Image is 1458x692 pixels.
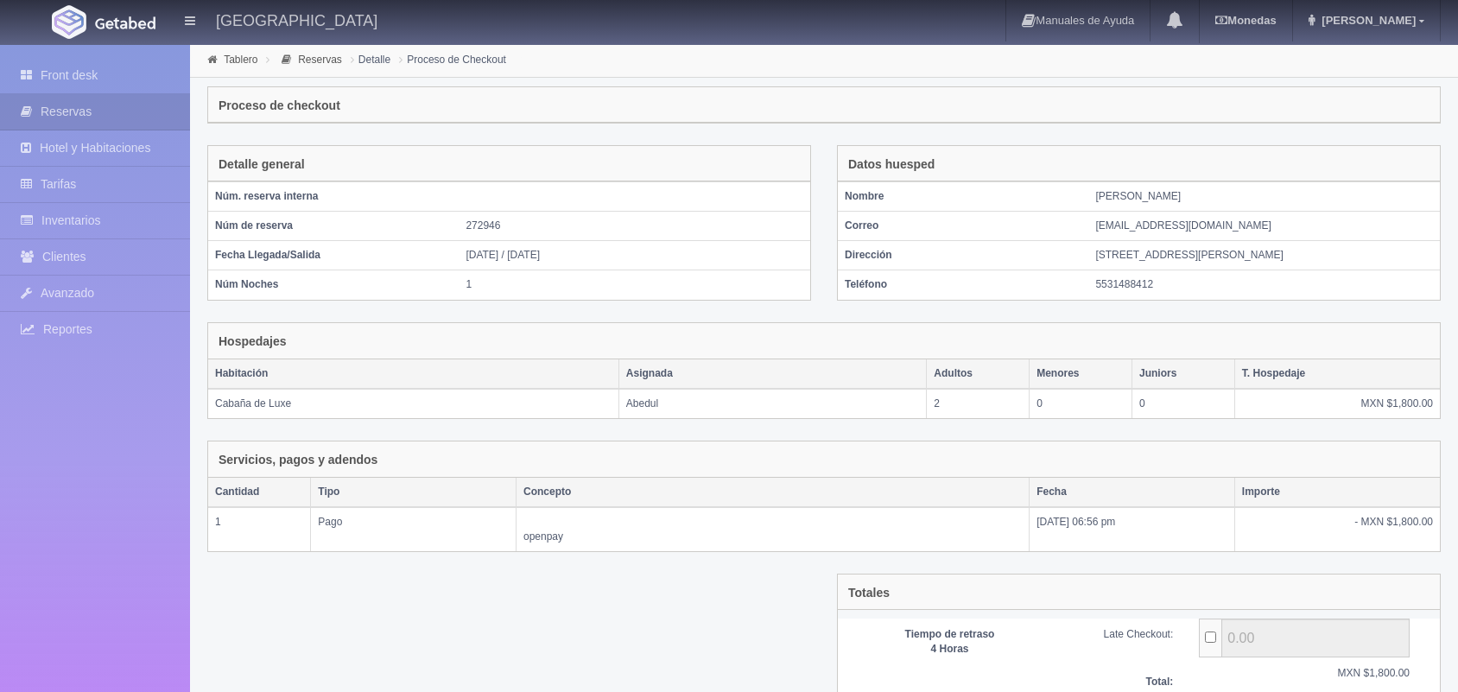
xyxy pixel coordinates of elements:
[208,359,618,389] th: Habitación
[838,270,1088,300] th: Teléfono
[52,5,86,39] img: Getabed
[618,389,927,418] td: Abedul
[311,478,517,507] th: Tipo
[1221,619,1410,657] input: ...
[459,270,810,300] td: 1
[216,9,377,30] h4: [GEOGRAPHIC_DATA]
[1317,14,1416,27] span: [PERSON_NAME]
[395,51,510,67] li: Proceso de Checkout
[219,99,340,112] h4: Proceso de checkout
[1030,478,1235,507] th: Fecha
[1088,182,1440,212] td: [PERSON_NAME]
[224,54,257,66] a: Tablero
[1205,632,1216,643] input: ...
[848,158,935,171] h4: Datos huesped
[838,241,1088,270] th: Dirección
[346,51,395,67] li: Detalle
[1044,627,1186,642] div: Late Checkout:
[1234,507,1440,551] td: - MXN $1,800.00
[95,16,155,29] img: Getabed
[927,359,1030,389] th: Adultos
[618,359,927,389] th: Asignada
[1088,270,1440,300] td: 5531488412
[1234,389,1440,418] td: MXN $1,800.00
[298,54,342,66] a: Reservas
[208,241,459,270] th: Fecha Llegada/Salida
[459,241,810,270] td: [DATE] / [DATE]
[219,335,287,348] h4: Hospedajes
[1030,389,1132,418] td: 0
[1088,212,1440,241] td: [EMAIL_ADDRESS][DOMAIN_NAME]
[1186,666,1423,681] div: MXN $1,800.00
[905,628,995,655] b: Tiempo de retraso 4 Horas
[1234,359,1440,389] th: T. Hospedaje
[1215,14,1276,27] b: Monedas
[1030,359,1132,389] th: Menores
[1132,389,1234,418] td: 0
[1234,478,1440,507] th: Importe
[219,454,377,467] h4: Servicios, pagos y adendos
[219,158,305,171] h4: Detalle general
[1132,359,1234,389] th: Juniors
[1030,507,1235,551] td: [DATE] 06:56 pm
[311,507,517,551] td: Pago
[848,587,890,600] h4: Totales
[208,270,459,300] th: Núm Noches
[516,507,1029,551] td: openpay
[838,212,1088,241] th: Correo
[208,389,618,418] td: Cabaña de Luxe
[1088,241,1440,270] td: [STREET_ADDRESS][PERSON_NAME]
[208,507,311,551] td: 1
[208,182,459,212] th: Núm. reserva interna
[1145,676,1173,688] b: Total:
[927,389,1030,418] td: 2
[459,212,810,241] td: 272946
[516,478,1029,507] th: Concepto
[208,478,311,507] th: Cantidad
[838,182,1088,212] th: Nombre
[208,212,459,241] th: Núm de reserva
